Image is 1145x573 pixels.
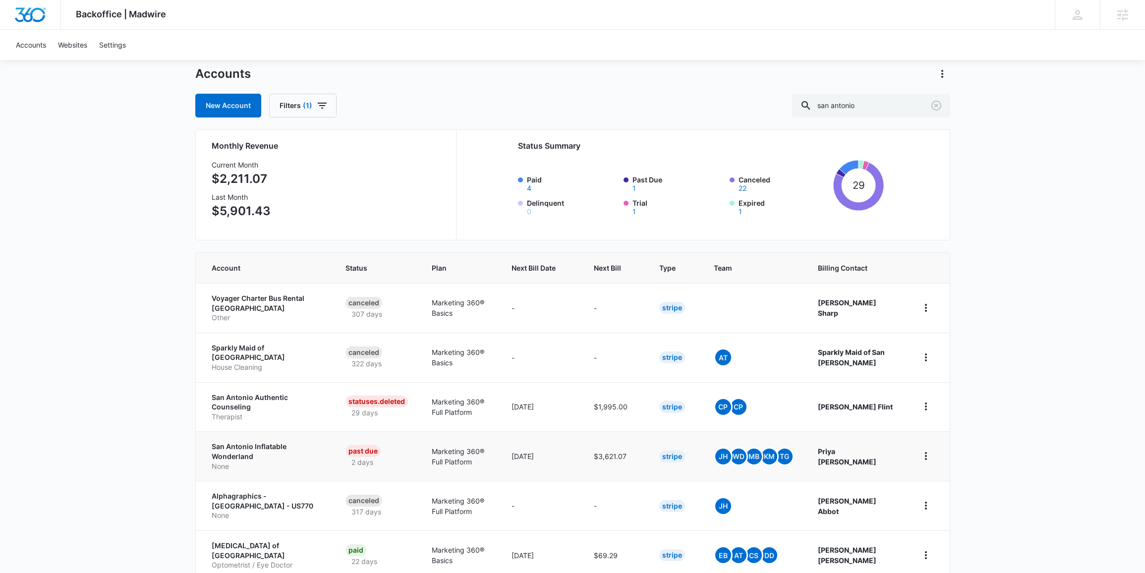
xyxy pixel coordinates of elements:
p: Marketing 360® Full Platform [432,446,488,467]
button: home [918,300,934,316]
p: San Antonio Inflatable Wonderland [212,442,322,461]
div: Stripe [659,401,685,413]
p: House Cleaning [212,362,322,372]
a: San Antonio Authentic CounselingTherapist [212,393,322,422]
strong: [PERSON_NAME] [PERSON_NAME] [818,546,876,565]
button: home [918,547,934,563]
span: TG [777,449,793,464]
span: CP [731,399,746,415]
td: - [582,283,647,333]
span: Next Bill Date [512,263,556,273]
label: Paid [527,174,618,192]
span: DD [761,547,777,563]
span: WD [731,449,746,464]
div: Stripe [659,549,685,561]
strong: [PERSON_NAME] Sharp [818,298,876,317]
label: Past Due [632,174,724,192]
span: Team [714,263,780,273]
div: Canceled [345,297,382,309]
p: 29 days [345,407,384,418]
button: Filters(1) [269,94,337,117]
p: Marketing 360® Full Platform [432,397,488,417]
span: JH [715,498,731,514]
p: [MEDICAL_DATA] of [GEOGRAPHIC_DATA] [212,541,322,560]
td: [DATE] [500,382,582,432]
span: Next Bill [594,263,621,273]
span: Type [659,263,676,273]
button: home [918,448,934,464]
input: Search [792,94,950,117]
p: 317 days [345,507,387,517]
span: Billing Contact [818,263,894,273]
td: $1,995.00 [582,382,647,432]
button: home [918,349,934,365]
strong: Priya [PERSON_NAME] [818,447,876,466]
p: Marketing 360® Basics [432,297,488,318]
div: Past Due [345,445,381,457]
span: At [715,349,731,365]
tspan: 29 [853,179,865,191]
span: AT [731,547,746,563]
td: - [500,481,582,530]
label: Canceled [739,174,830,192]
a: Alphagraphics - [GEOGRAPHIC_DATA] - US770None [212,491,322,520]
label: Trial [632,198,724,215]
h2: Status Summary [518,140,884,152]
p: None [212,461,322,471]
h1: Accounts [195,66,251,81]
p: 307 days [345,309,388,319]
p: 322 days [345,358,388,369]
p: None [212,511,322,520]
td: [DATE] [500,431,582,481]
p: Therapist [212,412,322,422]
button: Actions [934,66,950,82]
a: Websites [52,30,93,60]
button: home [918,498,934,514]
p: Voyager Charter Bus Rental [GEOGRAPHIC_DATA] [212,293,322,313]
button: Canceled [739,185,746,192]
span: Backoffice | Madwire [76,9,166,19]
span: EB [715,547,731,563]
span: CP [715,399,731,415]
p: Sparkly Maid of [GEOGRAPHIC_DATA] [212,343,322,362]
td: - [582,481,647,530]
p: Alphagraphics - [GEOGRAPHIC_DATA] - US770 [212,491,322,511]
a: New Account [195,94,261,117]
a: Sparkly Maid of [GEOGRAPHIC_DATA]House Cleaning [212,343,322,372]
h2: Monthly Revenue [212,140,444,152]
span: JH [715,449,731,464]
p: 2 days [345,457,379,467]
p: San Antonio Authentic Counseling [212,393,322,412]
div: Stripe [659,302,685,314]
td: - [500,333,582,382]
div: Stripe [659,351,685,363]
a: Accounts [10,30,52,60]
a: Voyager Charter Bus Rental [GEOGRAPHIC_DATA]Other [212,293,322,323]
td: - [500,283,582,333]
p: 22 days [345,556,383,567]
button: Past Due [632,185,636,192]
div: Canceled [345,495,382,507]
label: Delinquent [527,198,618,215]
button: Paid [527,185,531,192]
a: Settings [93,30,132,60]
span: Account [212,263,307,273]
div: Canceled [345,346,382,358]
h3: Last Month [212,192,271,202]
label: Expired [739,198,830,215]
span: Status [345,263,394,273]
td: - [582,333,647,382]
span: MB [746,449,762,464]
button: Trial [632,208,636,215]
div: Stripe [659,451,685,462]
p: Marketing 360® Basics [432,545,488,566]
button: home [918,399,934,414]
strong: [PERSON_NAME] Flint [818,402,893,411]
p: $2,211.07 [212,170,271,188]
button: Clear [928,98,944,114]
strong: Sparkly Maid of San [PERSON_NAME] [818,348,885,367]
a: San Antonio Inflatable WonderlandNone [212,442,322,471]
p: Other [212,313,322,323]
span: KM [761,449,777,464]
p: Marketing 360® Full Platform [432,496,488,516]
